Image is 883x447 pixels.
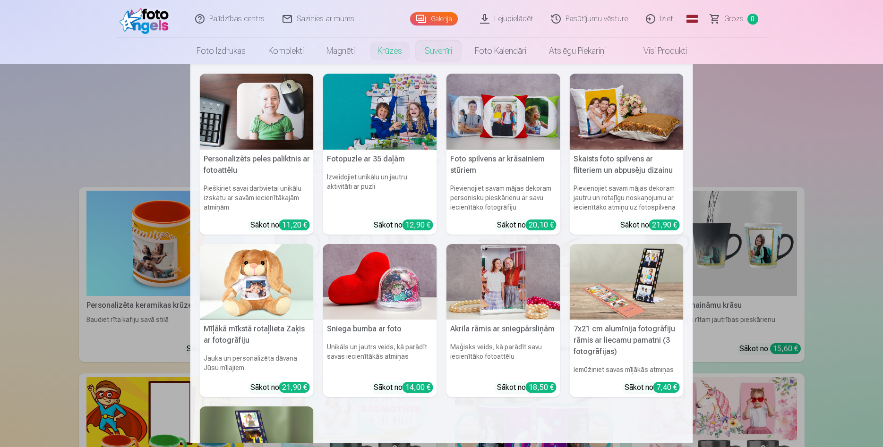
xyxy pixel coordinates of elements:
div: Sākot no [374,219,433,231]
img: Skaists foto spilvens ar fliteriem un abpusēju dizainu [570,74,684,150]
h5: Personalizēts peles paliktnis ar fotoattēlu [200,150,314,180]
div: Sākot no [625,382,680,393]
span: Grozs [724,13,744,25]
div: Sākot no [250,382,310,393]
img: /fa1 [120,4,174,34]
a: Skaists foto spilvens ar fliteriem un abpusēju dizainuSkaists foto spilvens ar fliteriem un abpus... [570,74,684,235]
h5: Akrila rāmis ar sniegpārsliņām [446,320,560,338]
h5: Skaists foto spilvens ar fliteriem un abpusēju dizainu [570,150,684,180]
a: Fotopuzle ar 35 daļāmFotopuzle ar 35 daļāmIzveidojiet unikālu un jautru aktivitāti ar puzliSākot ... [323,74,437,235]
a: Akrila rāmis ar sniegpārsliņāmAkrila rāmis ar sniegpārsliņāmMaģisks veids, kā parādīt savu iecien... [446,244,560,397]
a: Krūzes [366,38,413,64]
a: Magnēti [315,38,366,64]
img: Foto spilvens ar krāsainiem stūriem [446,74,560,150]
h6: Jauka un personalizēta dāvana Jūsu mīļajiem [200,350,314,378]
a: Mīļākā mīkstā rotaļlieta Zaķis ar fotogrāfijuMīļākā mīkstā rotaļlieta Zaķis ar fotogrāfijuJauka u... [200,244,314,397]
h6: Pievienojiet savam mājas dekoram personisku pieskārienu ar savu iecienītāko fotogrāfiju [446,180,560,216]
img: Akrila rāmis ar sniegpārsliņām [446,244,560,320]
img: 7x21 cm alumīnija fotogrāfiju rāmis ar liecamu pamatni (3 fotogrāfijas) [570,244,684,320]
img: Personalizēts peles paliktnis ar fotoattēlu [200,74,314,150]
h5: Sniega bumba ar foto [323,320,437,338]
a: Suvenīri [413,38,463,64]
h5: Fotopuzle ar 35 daļām [323,150,437,169]
h6: Izveidojiet unikālu un jautru aktivitāti ar puzli [323,169,437,216]
h6: Maģisks veids, kā parādīt savu iecienītāko fotoattēlu [446,338,560,378]
a: Sniega bumba ar fotoSniega bumba ar fotoUnikāls un jautrs veids, kā parādīt savas iecienītākās at... [323,244,437,397]
h5: Foto spilvens ar krāsainiem stūriem [446,150,560,180]
h6: Unikāls un jautrs veids, kā parādīt savas iecienītākās atmiņas [323,338,437,378]
a: Atslēgu piekariņi [538,38,617,64]
img: Mīļākā mīkstā rotaļlieta Zaķis ar fotogrāfiju [200,244,314,320]
a: Foto izdrukas [185,38,257,64]
a: Visi produkti [617,38,698,64]
img: Sniega bumba ar foto [323,244,437,320]
a: 7x21 cm alumīnija fotogrāfiju rāmis ar liecamu pamatni (3 fotogrāfijas)7x21 cm alumīnija fotogrāf... [570,244,684,397]
a: Komplekti [257,38,315,64]
div: 18,50 € [526,382,557,393]
span: 0 [747,14,758,25]
div: Sākot no [374,382,433,393]
a: Personalizēts peles paliktnis ar fotoattēluPersonalizēts peles paliktnis ar fotoattēluPiešķiriet ... [200,74,314,235]
div: 11,20 € [279,219,310,230]
a: Foto spilvens ar krāsainiem stūriemFoto spilvens ar krāsainiem stūriemPievienojiet savam mājas de... [446,74,560,235]
a: Foto kalendāri [463,38,538,64]
div: 12,90 € [403,219,433,230]
h6: Iemūžiniet savas mīļākās atmiņas [570,361,684,378]
h6: Pievienojiet savam mājas dekoram jautru un rotaļīgu noskaņojumu ar iecienītāko atmiņu uz fotospil... [570,180,684,216]
h6: Piešķiriet savai darbvietai unikālu izskatu ar savām iecienītākajām atmiņām [200,180,314,216]
div: Sākot no [497,382,557,393]
h5: Mīļākā mīkstā rotaļlieta Zaķis ar fotogrāfiju [200,320,314,350]
div: Sākot no [497,219,557,231]
h5: 7x21 cm alumīnija fotogrāfiju rāmis ar liecamu pamatni (3 fotogrāfijas) [570,320,684,361]
div: 20,10 € [526,219,557,230]
div: 14,00 € [403,382,433,393]
div: 21,90 € [649,219,680,230]
div: Sākot no [620,219,680,231]
div: 7,40 € [653,382,680,393]
img: Fotopuzle ar 35 daļām [323,74,437,150]
div: Sākot no [250,219,310,231]
div: 21,90 € [279,382,310,393]
a: Galerija [410,12,458,25]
